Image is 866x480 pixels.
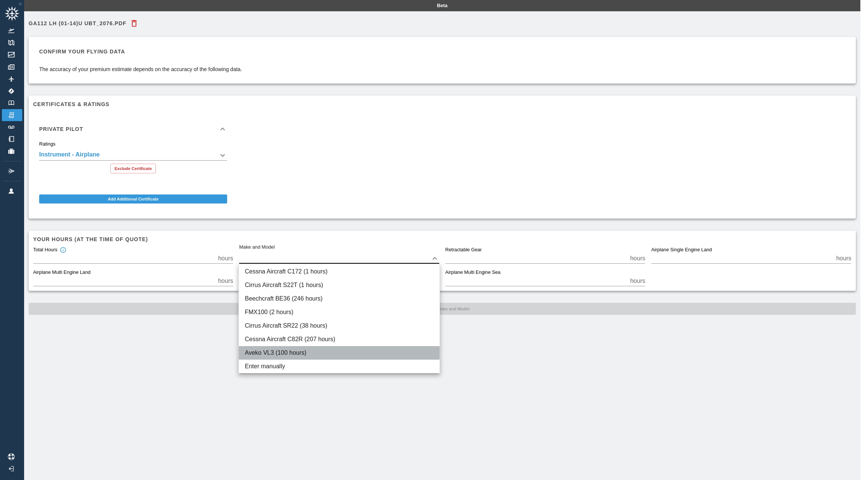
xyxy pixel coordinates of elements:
[239,360,440,373] li: Enter manually
[239,292,440,305] li: Beechcraft BE36 (246 hours)
[239,278,440,292] li: Cirrus Aircraft S22T (1 hours)
[239,333,440,346] li: Cessna Aircraft C82R (207 hours)
[239,346,440,360] li: Aveko VL3 (100 hours)
[239,265,440,278] li: Cessna Aircraft C172 (1 hours)
[239,305,440,319] li: FMX100 (2 hours)
[239,319,440,333] li: Cirrus Aircraft SR22 (38 hours)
